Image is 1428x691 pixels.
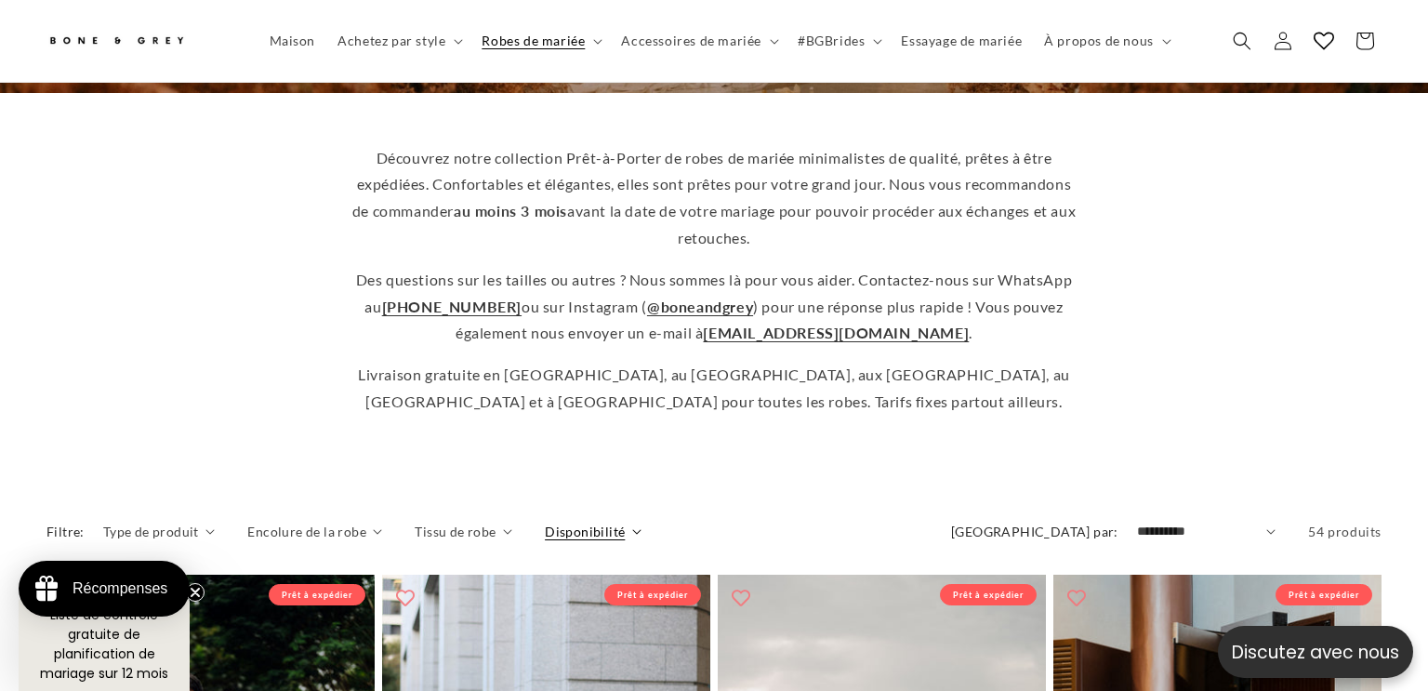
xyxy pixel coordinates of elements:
[456,298,1063,342] font: ) pour une réponse plus rapide ! Vous pouvez également nous envoyer un e-mail à
[358,365,1070,410] font: Livraison gratuite en [GEOGRAPHIC_DATA], au [GEOGRAPHIC_DATA], aux [GEOGRAPHIC_DATA], au [GEOGRAP...
[890,21,1033,60] a: Essayage de mariée
[19,598,190,691] div: Liste de contrôle gratuite de planification de mariage sur 12 moisFermer le teaser
[40,19,240,63] a: Mariage os et gris
[46,26,186,57] img: Mariage os et gris
[1232,640,1399,665] font: Discutez avec nous
[270,33,316,48] font: Maison
[103,522,216,541] summary: Type de produit (0 sélectionné)
[482,33,585,48] font: Robes de mariée
[352,149,1072,220] font: Découvrez notre collection Prêt-à-Porter de robes de mariée minimalistes de qualité, prêtes à êtr...
[415,524,496,539] font: Tissu de robe
[647,298,753,315] a: @boneandgrey
[415,522,512,541] summary: Tissu de robe (0 sélectionné)
[703,324,969,341] a: [EMAIL_ADDRESS][DOMAIN_NAME]
[1058,579,1095,617] button: Ajouter à la liste de souhaits
[337,33,445,48] font: Achetez par style
[722,579,760,617] button: Ajouter à la liste de souhaits
[1218,626,1413,678] button: Ouvrir la boîte de discussion
[382,298,522,315] a: [PHONE_NUMBER]
[545,524,625,539] font: Disponibilité
[1044,33,1154,48] font: À propos de nous
[454,202,567,219] font: au moins 3 mois
[522,298,647,315] font: ou sur Instagram (
[1222,20,1263,61] summary: Recherche
[326,21,470,60] summary: Achetez par style
[247,524,366,539] font: Encolure de la robe
[969,324,972,341] font: .
[40,605,168,683] font: Liste de contrôle gratuite de planification de mariage sur 12 mois
[186,583,205,602] button: Fermer le teaser
[387,579,424,617] button: Ajouter à la liste de souhaits
[470,21,610,60] summary: Robes de mariée
[787,21,890,60] summary: #BGBrides
[951,524,1118,539] font: [GEOGRAPHIC_DATA] par:
[1308,524,1382,539] font: 54 produits
[610,21,787,60] summary: Accessoires de mariée
[103,524,199,539] font: Type de produit
[545,522,641,541] summary: Disponibilité (0 sélectionné)
[46,524,85,539] font: Filtre:
[567,202,1076,246] font: avant la date de votre mariage pour pouvoir procéder aux échanges et aux retouches.
[356,271,1073,315] font: Des questions sur les tailles ou autres ? Nous sommes là pour vous aider. Contactez-nous sur What...
[258,21,327,60] a: Maison
[798,33,865,48] font: #BGBrides
[901,33,1022,48] font: Essayage de mariée
[247,522,382,541] summary: Encolure de la robe (0 sélectionné)
[1033,21,1179,60] summary: À propos de nous
[73,580,167,596] font: Récompenses
[621,33,761,48] font: Accessoires de mariée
